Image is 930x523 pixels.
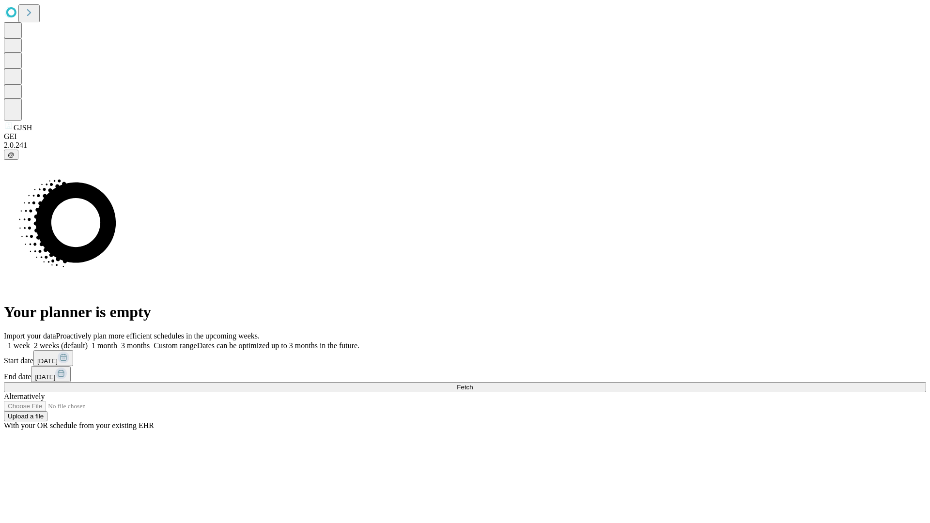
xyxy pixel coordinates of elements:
span: Alternatively [4,392,45,400]
button: [DATE] [31,366,71,382]
span: With your OR schedule from your existing EHR [4,421,154,430]
div: Start date [4,350,926,366]
span: 2 weeks (default) [34,341,88,350]
button: @ [4,150,18,160]
span: Custom range [154,341,197,350]
span: 1 month [92,341,117,350]
span: [DATE] [35,373,55,381]
span: 1 week [8,341,30,350]
span: Import your data [4,332,56,340]
button: Upload a file [4,411,47,421]
button: [DATE] [33,350,73,366]
div: 2.0.241 [4,141,926,150]
span: Dates can be optimized up to 3 months in the future. [197,341,359,350]
button: Fetch [4,382,926,392]
span: GJSH [14,123,32,132]
span: Proactively plan more efficient schedules in the upcoming weeks. [56,332,260,340]
div: GEI [4,132,926,141]
div: End date [4,366,926,382]
span: 3 months [121,341,150,350]
h1: Your planner is empty [4,303,926,321]
span: [DATE] [37,357,58,365]
span: Fetch [457,384,473,391]
span: @ [8,151,15,158]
